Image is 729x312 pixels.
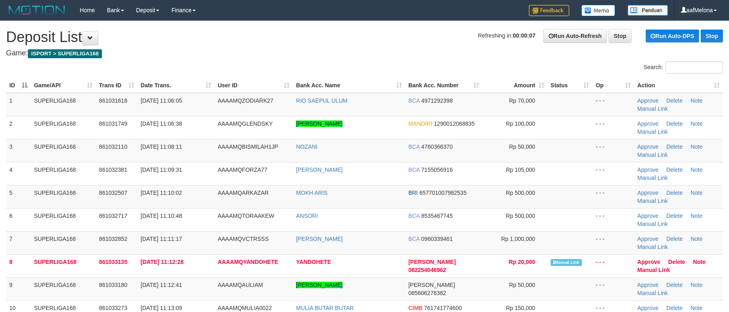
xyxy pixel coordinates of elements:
[637,167,658,173] a: Approve
[691,143,703,150] a: Note
[666,282,683,288] a: Delete
[637,290,668,296] a: Manual Link
[637,198,668,204] a: Manual Link
[637,105,668,112] a: Manual Link
[609,29,632,43] a: Stop
[408,190,418,196] span: BRI
[501,236,535,242] span: Rp 1,000,000
[99,190,127,196] span: 861032507
[99,236,127,242] span: 861032852
[421,213,453,219] span: Copy 8535467745 to clipboard
[218,167,267,173] span: AAAAMQFORZA77
[592,277,634,300] td: - - -
[434,120,475,127] span: Copy 1290012068835 to clipboard
[31,162,96,185] td: SUPERLIGA168
[513,32,535,39] strong: 00:00:07
[592,93,634,116] td: - - -
[6,254,31,277] td: 8
[141,236,182,242] span: [DATE] 11:11:17
[529,5,569,16] img: Feedback.jpg
[296,305,354,311] a: MULIA BUTAR BUTAR
[592,162,634,185] td: - - -
[637,259,660,265] a: Approve
[506,167,535,173] span: Rp 105,000
[408,120,432,127] span: MANDIRI
[543,29,607,43] a: Run Auto-Refresh
[421,167,453,173] span: Copy 7155056916 to clipboard
[506,305,535,311] span: Rp 150,000
[691,120,703,127] a: Note
[296,213,318,219] a: ANSORI
[218,143,278,150] span: AAAAMQBISMILAH1JP
[31,139,96,162] td: SUPERLIGA168
[296,120,342,127] a: [PERSON_NAME]
[99,167,127,173] span: 861032381
[296,236,342,242] a: [PERSON_NAME]
[28,49,102,58] span: ISPORT > SUPERLIGA168
[296,143,317,150] a: NOZANI
[637,267,670,273] a: Manual Link
[547,78,593,93] th: Status: activate to sort column ascending
[296,167,342,173] a: [PERSON_NAME]
[6,116,31,139] td: 2
[218,213,274,219] span: AAAAMQTORAAKEW
[509,143,535,150] span: Rp 50,000
[99,259,127,265] span: 861033135
[644,61,723,74] label: Search:
[408,259,456,265] span: [PERSON_NAME]
[408,305,423,311] span: CIMB
[646,30,699,42] a: Run Auto-DPS
[637,305,658,311] a: Approve
[637,97,658,104] a: Approve
[6,139,31,162] td: 3
[666,97,683,104] a: Delete
[408,167,420,173] span: BCA
[509,282,535,288] span: Rp 50,000
[628,5,668,16] img: panduan.png
[6,208,31,231] td: 6
[592,116,634,139] td: - - -
[509,259,535,265] span: Rp 20,000
[691,305,703,311] a: Note
[31,93,96,116] td: SUPERLIGA168
[634,78,723,93] th: Action: activate to sort column ascending
[31,208,96,231] td: SUPERLIGA168
[408,97,420,104] span: BCA
[6,277,31,300] td: 9
[666,190,683,196] a: Delete
[99,120,127,127] span: 861031749
[637,175,668,181] a: Manual Link
[296,190,328,196] a: MOKH ARIS
[592,231,634,254] td: - - -
[218,259,278,265] span: AAAAMQYANDOHETE
[691,236,703,242] a: Note
[214,78,293,93] th: User ID: activate to sort column ascending
[6,162,31,185] td: 4
[6,93,31,116] td: 1
[31,254,96,277] td: SUPERLIGA168
[99,305,127,311] span: 861033273
[141,282,182,288] span: [DATE] 11:12:41
[408,143,420,150] span: BCA
[218,236,268,242] span: AAAAMQVCTRSSS
[637,190,658,196] a: Approve
[506,190,535,196] span: Rp 500,000
[405,78,482,93] th: Bank Acc. Number: activate to sort column ascending
[592,78,634,93] th: Op: activate to sort column ascending
[99,97,127,104] span: 861031618
[408,236,420,242] span: BCA
[666,236,683,242] a: Delete
[691,282,703,288] a: Note
[6,49,723,57] h4: Game:
[421,236,453,242] span: Copy 0960339461 to clipboard
[408,290,446,296] span: Copy 085606276382 to clipboard
[551,259,582,266] span: Manually Linked
[99,143,127,150] span: 861032110
[141,259,184,265] span: [DATE] 11:12:28
[141,213,182,219] span: [DATE] 11:10:48
[693,259,706,265] a: Note
[218,120,273,127] span: AAAAMQGLENDSKY
[6,29,723,45] h1: Deposit List
[6,231,31,254] td: 7
[506,120,535,127] span: Rp 100,000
